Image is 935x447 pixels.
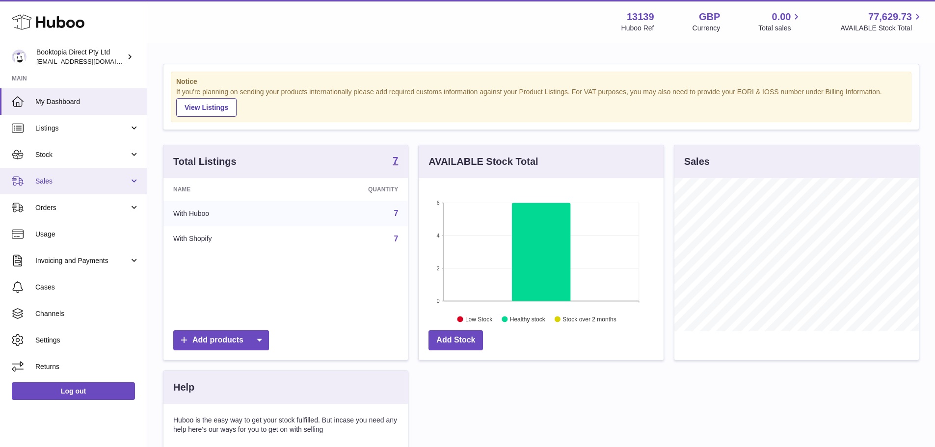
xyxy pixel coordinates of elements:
text: Low Stock [465,316,493,322]
span: Orders [35,203,129,212]
span: 77,629.73 [868,10,912,24]
h3: Help [173,381,194,394]
span: Listings [35,124,129,133]
span: Usage [35,230,139,239]
text: 6 [437,200,440,206]
a: 7 [394,209,398,217]
th: Name [163,178,295,201]
div: Huboo Ref [621,24,654,33]
strong: GBP [699,10,720,24]
text: Healthy stock [510,316,546,322]
a: 7 [393,156,398,167]
text: 0 [437,298,440,304]
span: Channels [35,309,139,318]
div: If you're planning on sending your products internationally please add required customs informati... [176,87,906,117]
strong: Notice [176,77,906,86]
div: Currency [693,24,721,33]
strong: 7 [393,156,398,165]
a: Log out [12,382,135,400]
span: Sales [35,177,129,186]
span: AVAILABLE Stock Total [840,24,923,33]
a: View Listings [176,98,237,117]
h3: Total Listings [173,155,237,168]
text: 4 [437,233,440,238]
text: Stock over 2 months [563,316,616,322]
img: clientservices@ourserviceworks.com [12,50,27,64]
h3: Sales [684,155,710,168]
span: Stock [35,150,129,159]
span: Settings [35,336,139,345]
div: Booktopia Direct Pty Ltd [36,48,125,66]
p: Huboo is the easy way to get your stock fulfilled. But incase you need any help here's our ways f... [173,416,398,434]
span: Cases [35,283,139,292]
th: Quantity [295,178,408,201]
td: With Huboo [163,201,295,226]
span: Returns [35,362,139,371]
a: 77,629.73 AVAILABLE Stock Total [840,10,923,33]
a: Add Stock [428,330,483,350]
strong: 13139 [627,10,654,24]
span: [EMAIL_ADDRESS][DOMAIN_NAME] [36,57,144,65]
span: 0.00 [772,10,791,24]
a: 0.00 Total sales [758,10,802,33]
a: Add products [173,330,269,350]
a: 7 [394,235,398,243]
td: With Shopify [163,226,295,252]
span: Invoicing and Payments [35,256,129,265]
span: My Dashboard [35,97,139,106]
h3: AVAILABLE Stock Total [428,155,538,168]
text: 2 [437,265,440,271]
span: Total sales [758,24,802,33]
